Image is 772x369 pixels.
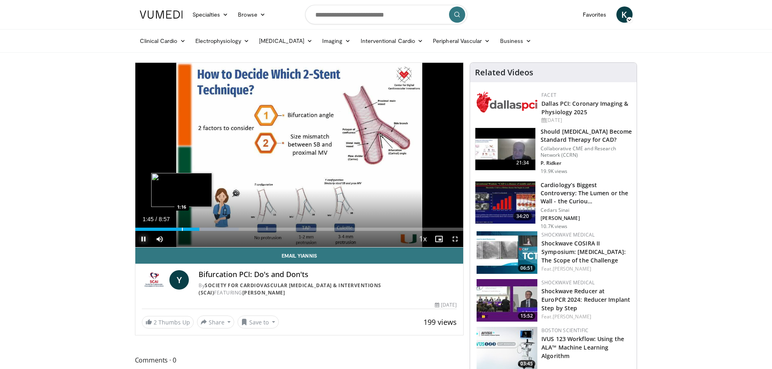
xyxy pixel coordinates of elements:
[541,223,567,230] p: 10.7K views
[553,313,591,320] a: [PERSON_NAME]
[199,282,381,296] a: Society for Cardiovascular [MEDICAL_DATA] & Interventions (SCAI)
[188,6,233,23] a: Specialties
[541,231,595,238] a: Shockwave Medical
[541,313,630,320] div: Feat.
[477,279,537,322] img: fadbcca3-3c72-4f96-a40d-f2c885e80660.150x105_q85_crop-smart_upscale.jpg
[541,279,595,286] a: Shockwave Medical
[477,231,537,274] a: 06:51
[541,335,624,360] a: IVUS 123 Workflow: Using the ALA™ Machine Learning Algorithm
[143,216,154,222] span: 1:45
[154,318,157,326] span: 2
[152,231,168,247] button: Mute
[142,316,194,328] a: 2 Thumbs Up
[237,316,279,328] button: Save to
[135,247,464,264] a: Email Yiannis
[495,33,537,49] a: Business
[435,301,457,309] div: [DATE]
[142,270,167,290] img: Society for Cardiovascular Angiography & Interventions (SCAI)
[431,231,447,247] button: Enable picture-in-picture mode
[151,173,212,207] img: image.jpeg
[513,159,532,167] span: 21:34
[518,360,535,367] span: 03:45
[415,231,431,247] button: Playback Rate
[135,355,464,365] span: Comments 0
[541,239,626,264] a: Shockwave COSIRA II Symposium: [MEDICAL_DATA]: The Scope of the Challenge
[197,316,235,328] button: Share
[169,270,189,290] a: Y
[477,92,537,113] img: 939357b5-304e-4393-95de-08c51a3c5e2a.png.150x105_q85_autocrop_double_scale_upscale_version-0.2.png
[578,6,612,23] a: Favorites
[541,92,556,98] a: FACET
[518,312,535,320] span: 15:52
[477,279,537,322] a: 15:52
[541,265,630,273] div: Feat.
[541,128,632,144] h3: Should [MEDICAL_DATA] Become Standard Therapy for CAD?
[541,181,632,205] h3: Cardiology’s Biggest Controversy: The Lumen or the Wall - the Curiou…
[518,264,535,272] span: 06:51
[423,317,457,327] span: 199 views
[475,68,533,77] h4: Related Videos
[475,181,535,224] img: d453240d-5894-4336-be61-abca2891f366.150x105_q85_crop-smart_upscale.jpg
[199,282,457,296] div: By FEATURING
[190,33,254,49] a: Electrophysiology
[541,145,632,158] p: Collaborative CME and Research Network (CCRN)
[199,270,457,279] h4: Bifurcation PCI: Do's and Don'ts
[447,231,463,247] button: Fullscreen
[159,216,170,222] span: 8:57
[242,289,285,296] a: [PERSON_NAME]
[541,160,632,166] p: P. Ridker
[254,33,317,49] a: [MEDICAL_DATA]
[135,231,152,247] button: Pause
[317,33,356,49] a: Imaging
[541,215,632,222] p: [PERSON_NAME]
[513,212,532,220] span: 34:20
[428,33,495,49] a: Peripheral Vascular
[475,181,632,230] a: 34:20 Cardiology’s Biggest Controversy: The Lumen or the Wall - the Curiou… Cedars Sinai [PERSON_...
[305,5,467,24] input: Search topics, interventions
[475,128,632,175] a: 21:34 Should [MEDICAL_DATA] Become Standard Therapy for CAD? Collaborative CME and Research Netwo...
[135,228,464,231] div: Progress Bar
[541,100,628,116] a: Dallas PCI: Coronary Imaging & Physiology 2025
[541,168,567,175] p: 19.9K views
[541,327,588,334] a: Boston Scientific
[140,11,183,19] img: VuMedi Logo
[135,33,190,49] a: Clinical Cardio
[233,6,270,23] a: Browse
[477,231,537,274] img: c35ce14a-3a80-4fd3-b91e-c59d4b4f33e6.150x105_q85_crop-smart_upscale.jpg
[135,63,464,247] video-js: Video Player
[475,128,535,170] img: eb63832d-2f75-457d-8c1a-bbdc90eb409c.150x105_q85_crop-smart_upscale.jpg
[616,6,633,23] a: K
[156,216,157,222] span: /
[541,117,630,124] div: [DATE]
[356,33,428,49] a: Interventional Cardio
[541,287,630,312] a: Shockwave Reducer at EuroPCR 2024: Reducer Implant Step by Step
[553,265,591,272] a: [PERSON_NAME]
[541,207,632,213] p: Cedars Sinai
